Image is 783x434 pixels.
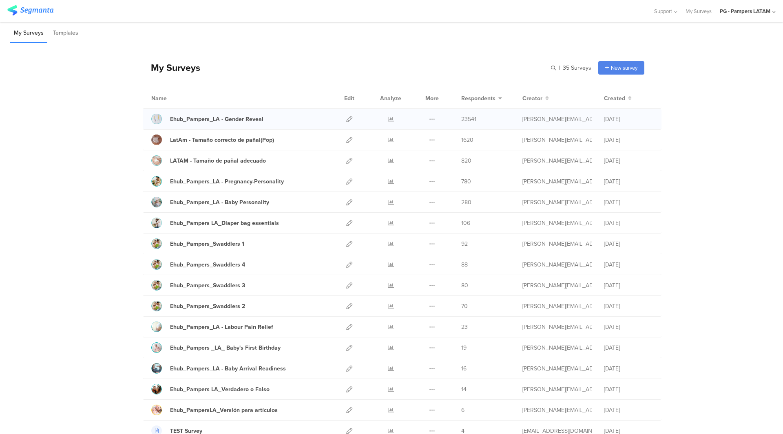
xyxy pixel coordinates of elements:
[170,364,286,373] div: Ehub_Pampers_LA - Baby Arrival Readiness
[151,322,273,332] a: Ehub_Pampers_LA - Labour Pain Relief
[151,301,245,311] a: Ehub_Pampers_Swaddlers 2
[720,7,770,15] div: PG - Pampers LATAM
[461,94,502,103] button: Respondents
[461,344,467,352] span: 19
[461,177,471,186] span: 780
[170,219,279,227] div: Ehub_Pampers LA_Diaper bag essentials
[604,156,653,165] div: [DATE]
[461,219,470,227] span: 106
[604,198,653,207] div: [DATE]
[522,177,592,186] div: perez.ep@pg.com
[522,240,592,248] div: perez.ep@pg.com
[461,281,468,290] span: 80
[151,405,278,415] a: Ehub_PampersLA_Versión para artículos
[522,136,592,144] div: perez.ep@pg.com
[49,24,82,43] li: Templates
[604,260,653,269] div: [DATE]
[151,363,286,374] a: Ehub_Pampers_LA - Baby Arrival Readiness
[170,281,245,290] div: Ehub_Pampers_Swaddlers 3
[522,406,592,414] div: perez.ep@pg.com
[522,198,592,207] div: perez.ep@pg.com
[461,94,495,103] span: Respondents
[151,134,274,145] a: LatAm - Tamaño correcto de pañal(Pop)
[461,240,468,248] span: 92
[341,88,358,108] div: Edit
[151,197,269,207] a: Ehub_Pampers_LA - Baby Personality
[7,5,53,15] img: segmanta logo
[170,323,273,331] div: Ehub_Pampers_LA - Labour Pain Relief
[170,385,270,394] div: Ehub_Pampers LA_Verdadero o Falso
[461,364,467,373] span: 16
[461,260,468,269] span: 88
[522,219,592,227] div: perez.ep@pg.com
[461,323,468,331] span: 23
[10,24,47,43] li: My Surveys
[461,136,473,144] span: 1620
[522,323,592,331] div: perez.ep@pg.com
[522,302,592,311] div: perez.ep@pg.com
[170,115,263,123] div: Ehub_Pampers_LA - Gender Reveal
[604,219,653,227] div: [DATE]
[604,177,653,186] div: [DATE]
[170,302,245,311] div: Ehub_Pampers_Swaddlers 2
[151,94,200,103] div: Name
[170,240,244,248] div: Ehub_Pampers_Swaddlers 1
[522,94,542,103] span: Creator
[522,344,592,352] div: perez.ep@pg.com
[378,88,403,108] div: Analyze
[151,238,244,249] a: Ehub_Pampers_Swaddlers 1
[151,176,284,187] a: Ehub_Pampers_LA - Pregnancy-Personality
[170,260,245,269] div: Ehub_Pampers_Swaddlers 4
[522,115,592,123] div: perez.ep@pg.com
[604,323,653,331] div: [DATE]
[170,344,281,352] div: Ehub_Pampers _LA_ Baby's First Birthday
[151,342,281,353] a: Ehub_Pampers _LA_ Baby's First Birthday
[461,385,467,394] span: 14
[522,156,592,165] div: perez.ep@pg.com
[522,364,592,373] div: perez.ep@pg.com
[604,364,653,373] div: [DATE]
[151,280,245,291] a: Ehub_Pampers_Swaddlers 3
[143,61,200,75] div: My Surveys
[522,385,592,394] div: perez.ep@pg.com
[563,64,591,72] span: 35 Surveys
[461,115,476,123] span: 23541
[423,88,441,108] div: More
[151,155,266,166] a: LATAM - Tamaño de pañal adecuado
[170,406,278,414] div: Ehub_PampersLA_Versión para artículos
[604,406,653,414] div: [DATE]
[522,281,592,290] div: perez.ep@pg.com
[151,259,245,270] a: Ehub_Pampers_Swaddlers 4
[557,64,561,72] span: |
[654,7,672,15] span: Support
[461,198,471,207] span: 280
[151,218,279,228] a: Ehub_Pampers LA_Diaper bag essentials
[604,385,653,394] div: [DATE]
[170,198,269,207] div: Ehub_Pampers_LA - Baby Personality
[522,260,592,269] div: perez.ep@pg.com
[170,177,284,186] div: Ehub_Pampers_LA - Pregnancy-Personality
[461,302,468,311] span: 70
[461,406,464,414] span: 6
[604,240,653,248] div: [DATE]
[522,94,549,103] button: Creator
[151,384,270,394] a: Ehub_Pampers LA_Verdadero o Falso
[170,156,266,165] div: LATAM - Tamaño de pañal adecuado
[151,114,263,124] a: Ehub_Pampers_LA - Gender Reveal
[604,115,653,123] div: [DATE]
[604,344,653,352] div: [DATE]
[170,136,274,144] div: LatAm - Tamaño correcto de pañal(Pop)
[611,64,637,72] span: New survey
[604,94,625,103] span: Created
[604,281,653,290] div: [DATE]
[461,156,471,165] span: 820
[604,94,632,103] button: Created
[604,302,653,311] div: [DATE]
[604,136,653,144] div: [DATE]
